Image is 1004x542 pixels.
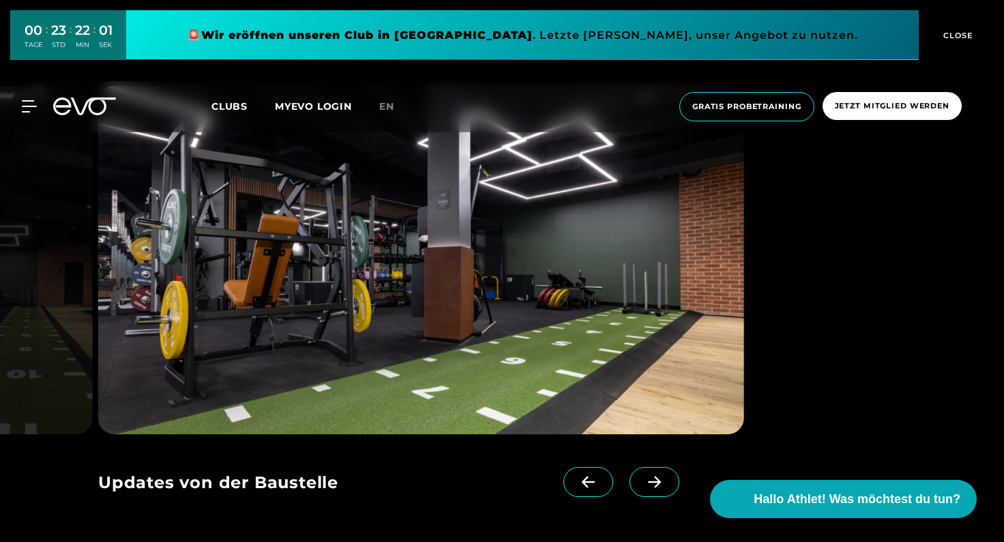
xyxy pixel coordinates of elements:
[919,10,994,60] button: CLOSE
[25,40,42,50] div: TAGE
[835,100,949,112] span: Jetzt Mitglied werden
[75,20,90,40] div: 22
[675,92,818,121] a: Gratis Probetraining
[99,20,113,40] div: 01
[211,100,275,112] a: Clubs
[379,99,411,115] a: en
[211,100,248,112] span: Clubs
[25,20,42,40] div: 00
[75,40,90,50] div: MIN
[275,100,352,112] a: MYEVO LOGIN
[70,22,72,58] div: :
[379,100,394,112] span: en
[98,467,563,501] div: Updates von der Baustelle
[940,29,973,42] span: CLOSE
[754,490,960,509] span: Hallo Athlet! Was möchtest du tun?
[692,101,801,112] span: Gratis Probetraining
[51,40,66,50] div: STD
[93,22,95,58] div: :
[51,20,66,40] div: 23
[98,86,744,434] img: evofitness
[710,480,977,518] button: Hallo Athlet! Was möchtest du tun?
[46,22,48,58] div: :
[818,92,966,121] a: Jetzt Mitglied werden
[99,40,113,50] div: SEK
